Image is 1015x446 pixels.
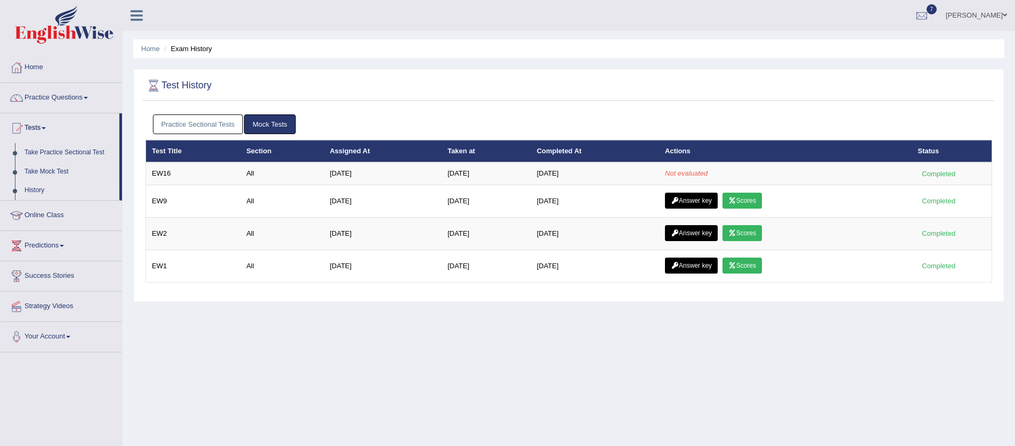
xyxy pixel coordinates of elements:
[531,162,659,185] td: [DATE]
[145,78,212,94] h2: Test History
[918,260,960,271] div: Completed
[324,162,442,185] td: [DATE]
[722,193,762,209] a: Scores
[918,168,960,179] div: Completed
[1,292,122,318] a: Strategy Videos
[918,228,960,239] div: Completed
[665,169,708,177] em: Not evaluated
[20,162,119,181] a: Take Mock Test
[1,261,122,288] a: Success Stories
[1,83,122,110] a: Practice Questions
[442,250,531,282] td: [DATE]
[240,217,324,250] td: All
[912,140,992,162] th: Status
[20,143,119,162] a: Take Practice Sectional Test
[324,185,442,217] td: [DATE]
[531,217,659,250] td: [DATE]
[659,140,912,162] th: Actions
[1,113,119,140] a: Tests
[244,114,296,134] a: Mock Tests
[146,140,241,162] th: Test Title
[1,53,122,79] a: Home
[442,162,531,185] td: [DATE]
[665,225,718,241] a: Answer key
[146,185,241,217] td: EW9
[722,258,762,274] a: Scores
[665,258,718,274] a: Answer key
[146,162,241,185] td: EW16
[722,225,762,241] a: Scores
[1,231,122,258] a: Predictions
[927,4,937,14] span: 7
[153,114,243,134] a: Practice Sectional Tests
[240,140,324,162] th: Section
[665,193,718,209] a: Answer key
[442,217,531,250] td: [DATE]
[531,250,659,282] td: [DATE]
[240,162,324,185] td: All
[240,250,324,282] td: All
[240,185,324,217] td: All
[324,250,442,282] td: [DATE]
[324,217,442,250] td: [DATE]
[531,185,659,217] td: [DATE]
[324,140,442,162] th: Assigned At
[442,185,531,217] td: [DATE]
[146,217,241,250] td: EW2
[1,201,122,227] a: Online Class
[141,45,160,53] a: Home
[161,44,212,54] li: Exam History
[146,250,241,282] td: EW1
[1,322,122,349] a: Your Account
[20,181,119,200] a: History
[531,140,659,162] th: Completed At
[918,195,960,207] div: Completed
[442,140,531,162] th: Taken at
